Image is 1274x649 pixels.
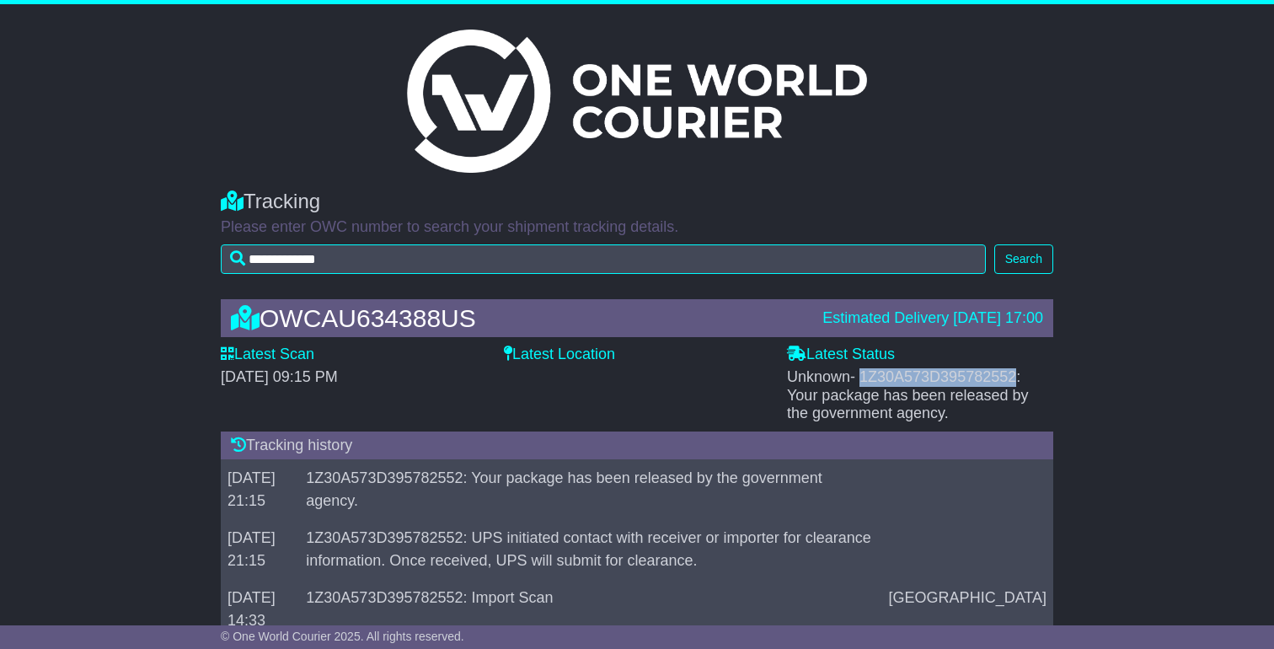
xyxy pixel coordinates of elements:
[299,580,881,640] td: 1Z30A573D395782552: Import Scan
[221,218,1053,237] p: Please enter OWC number to search your shipment tracking details.
[299,520,881,580] td: 1Z30A573D395782552: UPS initiated contact with receiver or importer for clearance information. On...
[994,244,1053,274] button: Search
[787,368,1029,421] span: Unknown
[787,368,1029,421] span: - 1Z30A573D395782552: Your package has been released by the government agency.
[787,346,895,364] label: Latest Status
[221,190,1053,214] div: Tracking
[221,580,299,640] td: [DATE] 14:33
[822,309,1043,328] div: Estimated Delivery [DATE] 17:00
[221,368,338,385] span: [DATE] 09:15 PM
[221,630,464,643] span: © One World Courier 2025. All rights reserved.
[222,304,814,332] div: OWCAU634388US
[504,346,615,364] label: Latest Location
[882,580,1053,640] td: [GEOGRAPHIC_DATA]
[221,460,299,520] td: [DATE] 21:15
[221,346,314,364] label: Latest Scan
[299,460,881,520] td: 1Z30A573D395782552: Your package has been released by the government agency.
[407,29,867,173] img: Light
[221,520,299,580] td: [DATE] 21:15
[221,432,1053,460] div: Tracking history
